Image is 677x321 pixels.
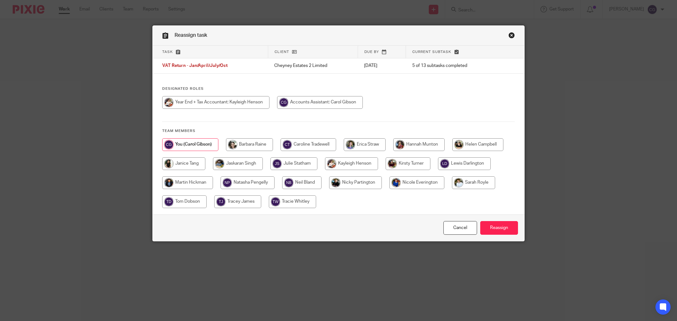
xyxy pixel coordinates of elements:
span: Due by [364,50,379,54]
span: Task [162,50,173,54]
p: Cheyney Estates 2 Limited [274,62,351,69]
h4: Team members [162,128,515,134]
span: Reassign task [175,33,207,38]
h4: Designated Roles [162,86,515,91]
a: Close this dialog window [508,32,515,41]
input: Reassign [480,221,518,235]
span: Client [275,50,289,54]
p: [DATE] [364,62,400,69]
a: Close this dialog window [443,221,477,235]
span: VAT Return - Jan/April/July/Oct [162,64,228,68]
td: 5 of 13 subtasks completed [406,58,498,74]
span: Current subtask [412,50,451,54]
